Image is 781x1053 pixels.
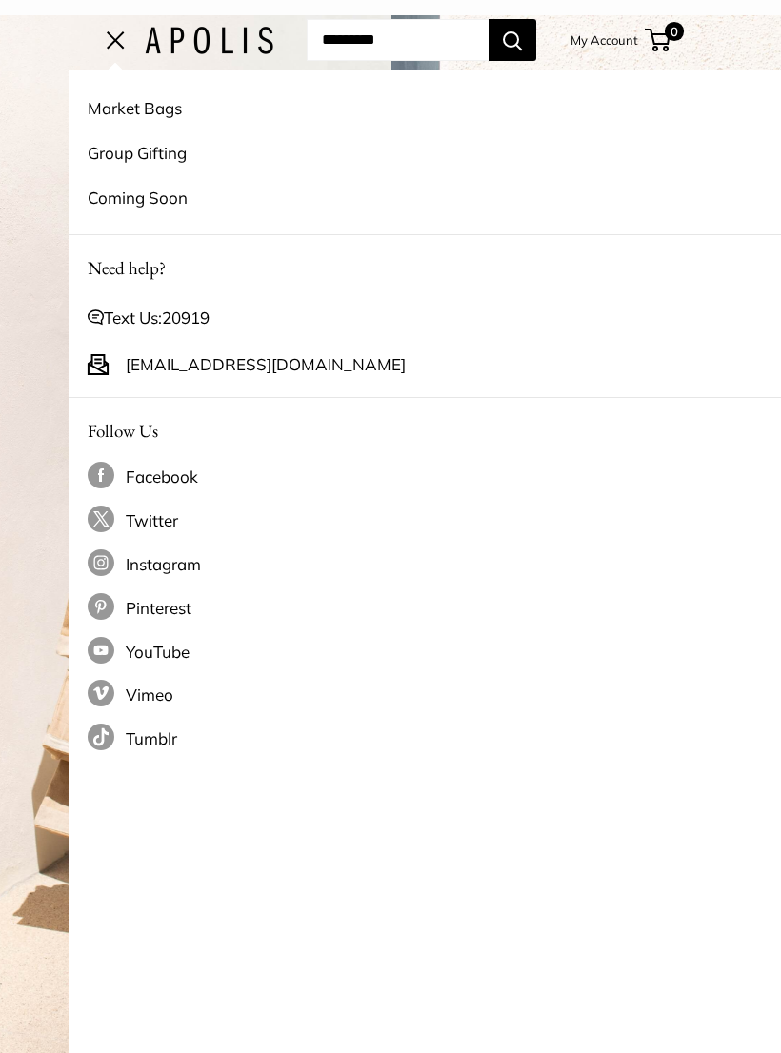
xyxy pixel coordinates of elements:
[571,29,638,51] a: My Account
[145,27,273,54] img: Apolis
[489,19,536,61] button: Search
[647,29,671,51] a: 0
[104,303,210,333] span: Text Us:
[126,349,406,380] a: [EMAIL_ADDRESS][DOMAIN_NAME]
[162,308,210,328] a: 20919
[107,32,126,48] button: Open menu
[665,22,684,41] span: 0
[307,19,489,61] input: Search...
